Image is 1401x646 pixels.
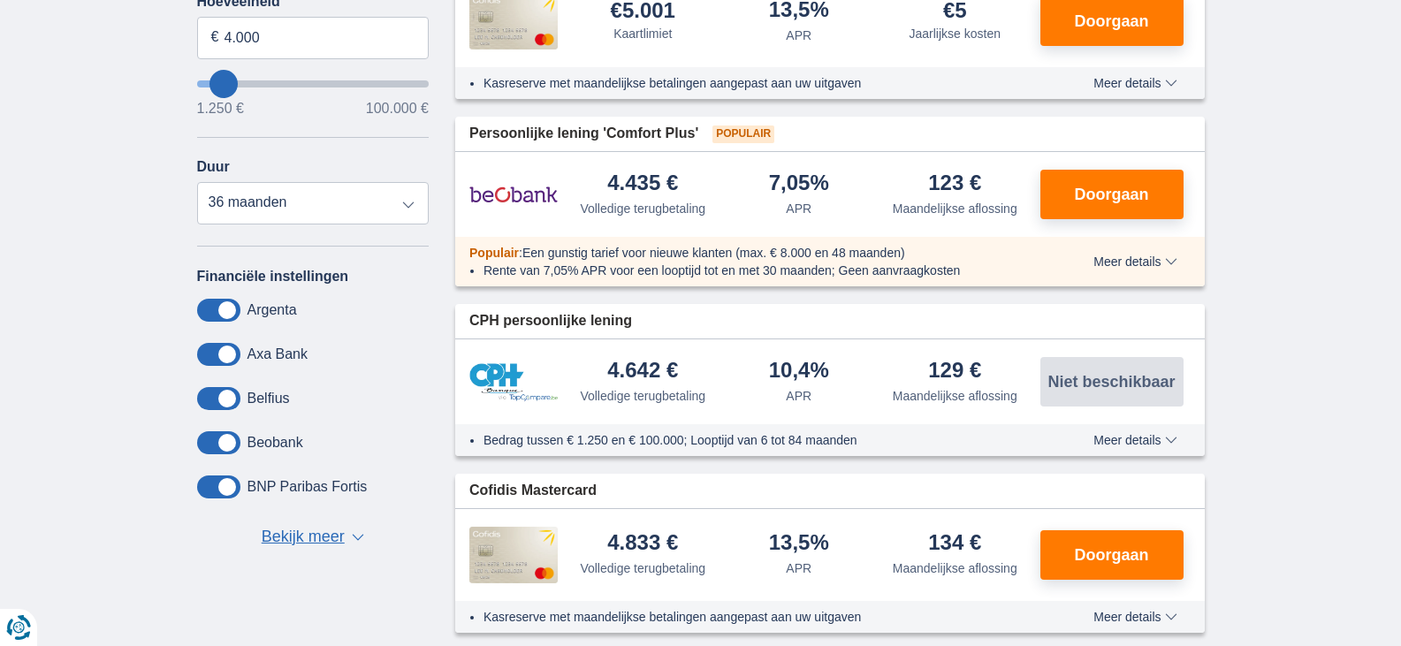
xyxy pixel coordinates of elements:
[366,101,429,116] font: 100.000 €
[580,389,705,403] font: Volledige terugbetaling
[519,246,522,260] font: :
[1040,170,1184,219] button: Doorgaan
[786,201,811,216] font: APR
[483,610,861,624] font: Kasreserve met maandelijkse betalingen aangepast aan uw uitgaven
[893,389,1017,403] font: Maandelijkse aflossing
[1074,12,1148,30] font: Doorgaan
[1080,433,1190,447] button: Meer details
[1074,546,1148,564] font: Doorgaan
[197,80,430,87] input: willenlenen
[1047,373,1175,391] font: Niet beschikbaar
[197,269,349,284] font: Financiële instellingen
[1093,433,1161,447] font: Meer details
[469,483,597,498] font: Cofidis Mastercard
[197,101,244,116] font: 1.250 €
[1080,610,1190,624] button: Meer details
[928,171,981,194] font: 123 €
[469,363,558,401] img: Persoonlijke lening van CPH Bank
[928,358,981,382] font: 129 €
[716,127,771,140] font: Populair
[247,479,368,494] font: BNP Paribas Fortis
[910,27,1001,41] font: Jaarlijkse kosten
[607,358,678,382] font: 4.642 €
[352,536,368,553] font: ▼
[469,172,558,217] img: Beobank persoonlijke lening
[1040,530,1184,580] button: Doorgaan
[1040,357,1184,407] button: Niet beschikbaar
[580,561,705,575] font: Volledige terugbetaling
[1074,186,1148,203] font: Doorgaan
[1093,610,1161,624] font: Meer details
[613,27,672,41] font: Kaartlimiet
[769,171,829,194] font: 7,05%
[483,433,857,447] font: Bedrag tussen € 1.250 en € 100.000; Looptijd van 6 tot 84 maanden
[580,201,705,216] font: Volledige terugbetaling
[769,530,829,554] font: 13,5%
[197,159,230,174] font: Duur
[469,125,698,141] font: Persoonlijke lening 'Comfort Plus'
[1093,255,1161,269] font: Meer details
[256,525,369,550] button: Bekijk meer ▼
[786,389,811,403] font: APR
[928,530,981,554] font: 134 €
[247,346,308,361] font: Axa Bank
[1093,76,1161,90] font: Meer details
[893,561,1017,575] font: Maandelijkse aflossing
[247,391,290,406] font: Belfius
[469,527,558,583] img: Cofidis CC persoonlijke lening
[483,76,861,90] font: Kasreserve met maandelijkse betalingen aangepast aan uw uitgaven
[469,246,519,260] font: Populair
[1080,76,1190,90] button: Meer details
[786,28,811,42] font: APR
[1080,255,1190,269] button: Meer details
[247,302,297,317] font: Argenta
[786,561,811,575] font: APR
[262,528,345,545] font: Bekijk meer
[469,313,632,328] font: CPH persoonlijke lening
[483,263,960,277] font: Rente van 7,05% APR voor een looptijd tot en met 30 maanden; Geen aanvraagkosten
[607,530,678,554] font: 4.833 €
[607,171,678,194] font: 4.435 €
[247,435,303,450] font: Beobank
[522,246,905,260] font: Een gunstig tarief voor nieuwe klanten (max. € 8.000 en 48 maanden)
[893,201,1017,216] font: Maandelijkse aflossing
[211,29,219,44] font: €
[769,358,829,382] font: 10,4%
